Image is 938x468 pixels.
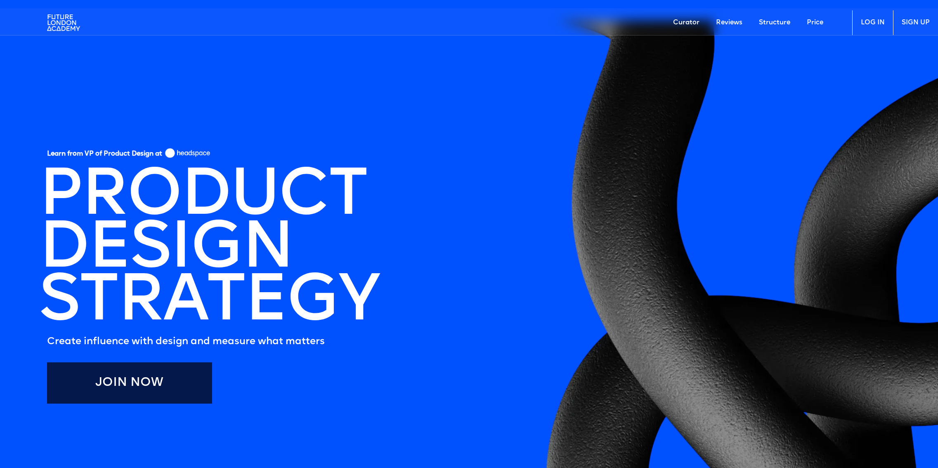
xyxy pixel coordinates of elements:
h5: Learn from VP of Product Design at [47,150,162,161]
a: Reviews [708,10,751,35]
a: Join Now [47,362,212,404]
a: Structure [751,10,799,35]
a: Curator [665,10,708,35]
a: SIGN UP [893,10,938,35]
a: Price [799,10,832,35]
a: LOG IN [852,10,893,35]
h5: Create influence with design and measure what matters [47,333,379,350]
h1: PRODUCT DESIGN STRATEGY [39,171,379,329]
